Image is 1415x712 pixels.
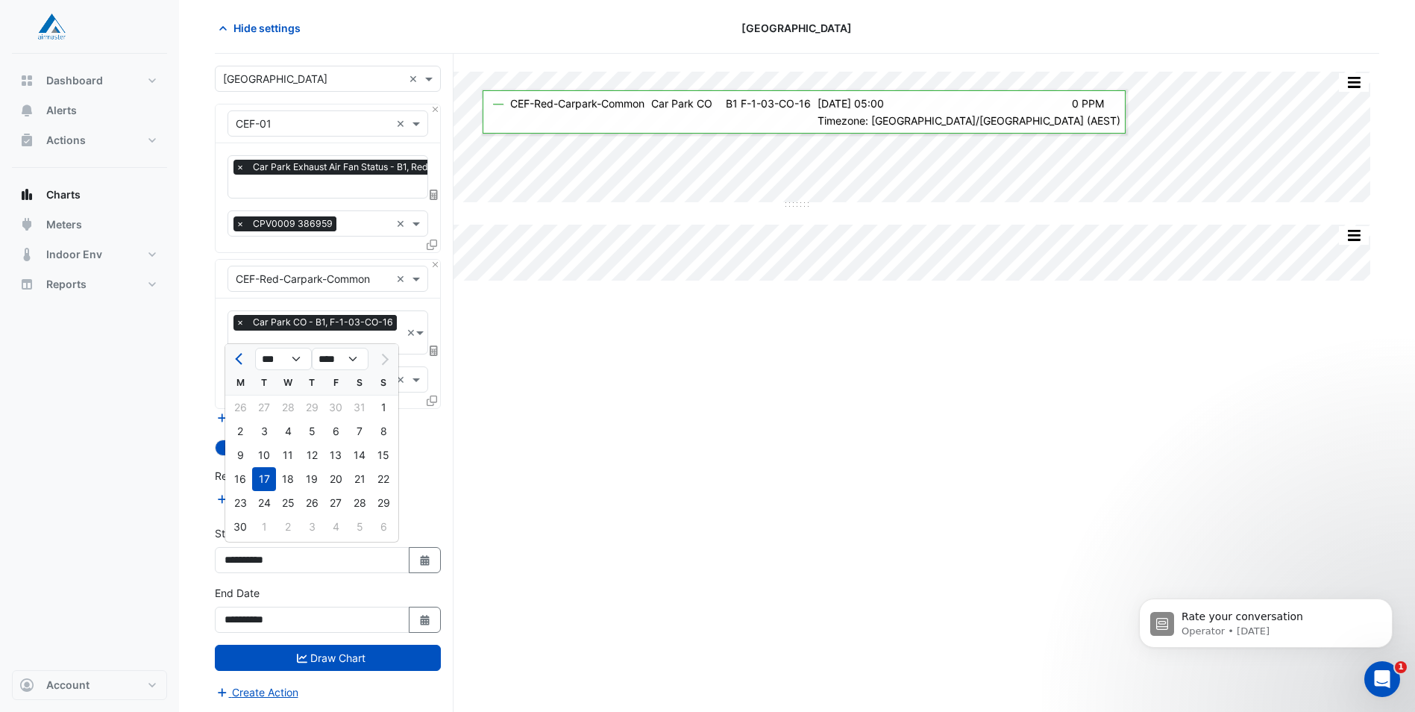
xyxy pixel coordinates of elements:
[233,160,247,175] span: ×
[12,670,167,700] button: Account
[300,371,324,395] div: T
[348,419,371,443] div: 7
[300,419,324,443] div: Thursday, June 5, 2025
[255,348,312,370] select: Select month
[228,491,252,515] div: Monday, June 23, 2025
[228,515,252,539] div: 30
[300,419,324,443] div: 5
[324,491,348,515] div: Friday, June 27, 2025
[252,443,276,467] div: 10
[228,396,252,419] div: Monday, May 26, 2025
[1339,226,1369,245] button: More Options
[215,684,299,701] button: Create Action
[371,419,395,443] div: 8
[1117,567,1415,672] iframe: Intercom notifications message
[276,443,300,467] div: Wednesday, June 11, 2025
[324,396,348,419] div: 30
[276,467,300,491] div: 18
[396,271,409,287] span: Clear
[252,491,276,515] div: 24
[348,371,371,395] div: S
[276,396,300,419] div: Wednesday, May 28, 2025
[427,238,437,251] span: Clone Favourites and Tasks from this Equipment to other Equipment
[300,443,324,467] div: Thursday, June 12, 2025
[427,344,441,357] span: Choose Function
[348,419,371,443] div: Saturday, June 7, 2025
[276,419,300,443] div: Wednesday, June 4, 2025
[249,315,397,330] span: Car Park CO - B1, F-1-03-CO-16
[348,491,371,515] div: Saturday, June 28, 2025
[324,443,348,467] div: Friday, June 13, 2025
[228,491,252,515] div: 23
[252,396,276,419] div: 27
[19,133,34,148] app-icon: Actions
[19,277,34,292] app-icon: Reports
[276,396,300,419] div: 28
[300,491,324,515] div: 26
[276,443,300,467] div: 11
[12,210,167,240] button: Meters
[252,491,276,515] div: Tuesday, June 24, 2025
[430,104,440,114] button: Close
[371,443,395,467] div: 15
[300,443,324,467] div: 12
[371,371,395,395] div: S
[300,396,324,419] div: 29
[46,73,103,88] span: Dashboard
[19,73,34,88] app-icon: Dashboard
[300,467,324,491] div: Thursday, June 19, 2025
[324,491,348,515] div: 27
[427,188,441,201] span: Choose Function
[371,419,395,443] div: Sunday, June 8, 2025
[19,247,34,262] app-icon: Indoor Env
[418,613,432,626] fa-icon: Select Date
[19,103,34,118] app-icon: Alerts
[12,125,167,155] button: Actions
[371,443,395,467] div: Sunday, June 15, 2025
[324,419,348,443] div: 6
[249,160,471,175] span: Car Park Exhaust Air Fan Status - B1, Red-Carpark
[427,394,437,407] span: Clone Favourites and Tasks from this Equipment to other Equipment
[396,216,409,231] span: Clear
[12,96,167,125] button: Alerts
[215,468,293,484] label: Reference Lines
[371,491,395,515] div: 29
[228,419,252,443] div: Monday, June 2, 2025
[324,467,348,491] div: 20
[46,247,102,262] span: Indoor Env
[324,467,348,491] div: Friday, June 20, 2025
[215,585,260,601] label: End Date
[46,187,81,202] span: Charts
[348,443,371,467] div: 14
[276,371,300,395] div: W
[215,490,326,508] button: Add Reference Line
[249,216,336,231] span: CPV0009 386959
[418,554,432,566] fa-icon: Select Date
[252,443,276,467] div: Tuesday, June 10, 2025
[300,396,324,419] div: Thursday, May 29, 2025
[300,491,324,515] div: Thursday, June 26, 2025
[324,443,348,467] div: 13
[1364,661,1400,697] iframe: Intercom live chat
[46,217,82,232] span: Meters
[46,678,90,693] span: Account
[228,443,252,467] div: Monday, June 9, 2025
[276,491,300,515] div: 25
[233,315,247,330] span: ×
[324,396,348,419] div: Friday, May 30, 2025
[348,443,371,467] div: Saturday, June 14, 2025
[396,116,409,131] span: Clear
[348,491,371,515] div: 28
[407,325,415,340] span: Clear
[46,277,87,292] span: Reports
[228,515,252,539] div: Monday, June 30, 2025
[19,217,34,232] app-icon: Meters
[228,419,252,443] div: 2
[228,467,252,491] div: 16
[371,467,395,491] div: Sunday, June 22, 2025
[324,419,348,443] div: Friday, June 6, 2025
[231,347,249,371] button: Previous month
[276,467,300,491] div: Wednesday, June 18, 2025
